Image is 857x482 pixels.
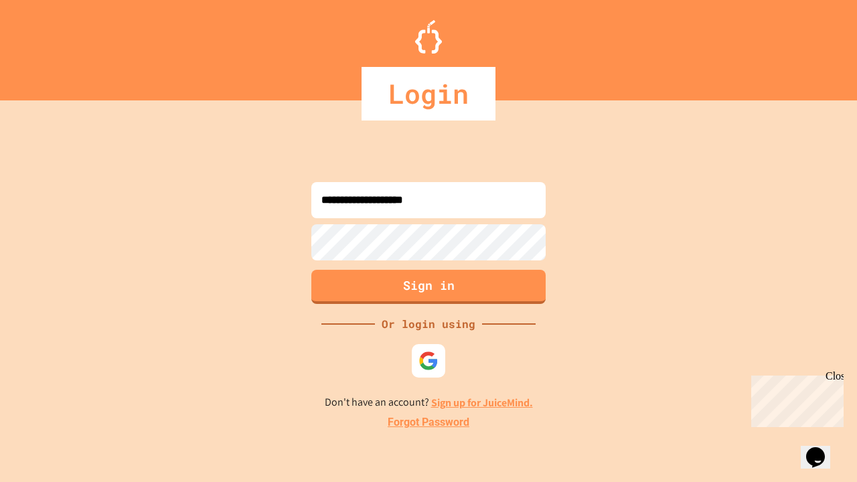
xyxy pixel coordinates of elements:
div: Chat with us now!Close [5,5,92,85]
img: google-icon.svg [418,351,439,371]
div: Or login using [375,316,482,332]
button: Sign in [311,270,546,304]
iframe: chat widget [746,370,844,427]
p: Don't have an account? [325,394,533,411]
iframe: chat widget [801,428,844,469]
a: Sign up for JuiceMind. [431,396,533,410]
img: Logo.svg [415,20,442,54]
div: Login [362,67,495,120]
a: Forgot Password [388,414,469,430]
